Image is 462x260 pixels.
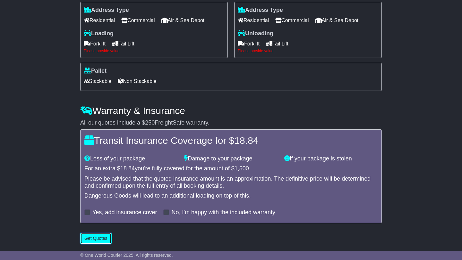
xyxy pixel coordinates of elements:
div: Please provide value [84,49,224,53]
span: Non Stackable [118,76,156,86]
span: Stackable [84,76,111,86]
label: Address Type [238,7,283,14]
div: Please provide value [238,49,378,53]
span: Commercial [275,15,309,25]
span: 18.84 [234,135,258,146]
span: Residential [238,15,269,25]
div: All our quotes include a $ FreightSafe warranty. [80,119,382,126]
span: Residential [84,15,115,25]
span: Forklift [84,39,106,49]
div: Loss of your package [81,155,181,162]
div: Please be advised that the quoted insurance amount is an approximation. The definitive price will... [84,175,378,189]
label: Pallet [84,68,107,75]
div: Damage to your package [181,155,281,162]
label: Loading [84,30,114,37]
span: Forklift [238,39,260,49]
span: Air & Sea Depot [161,15,205,25]
h4: Warranty & Insurance [80,105,382,116]
span: Tail Lift [112,39,134,49]
span: Tail Lift [266,39,288,49]
span: Air & Sea Depot [315,15,359,25]
label: No, I'm happy with the included warranty [171,209,275,216]
h4: Transit Insurance Coverage for $ [84,135,378,146]
span: 1,500 [235,165,249,172]
div: For an extra $ you're fully covered for the amount of $ . [84,165,378,172]
div: If your package is stolen [281,155,381,162]
label: Yes, add insurance cover [92,209,157,216]
span: Commercial [121,15,155,25]
label: Unloading [238,30,273,37]
span: © One World Courier 2025. All rights reserved. [80,253,173,258]
span: 18.84 [120,165,135,172]
button: Get Quotes [80,233,112,244]
span: 250 [145,119,155,126]
div: Dangerous Goods will lead to an additional loading on top of this. [84,192,378,199]
label: Address Type [84,7,129,14]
